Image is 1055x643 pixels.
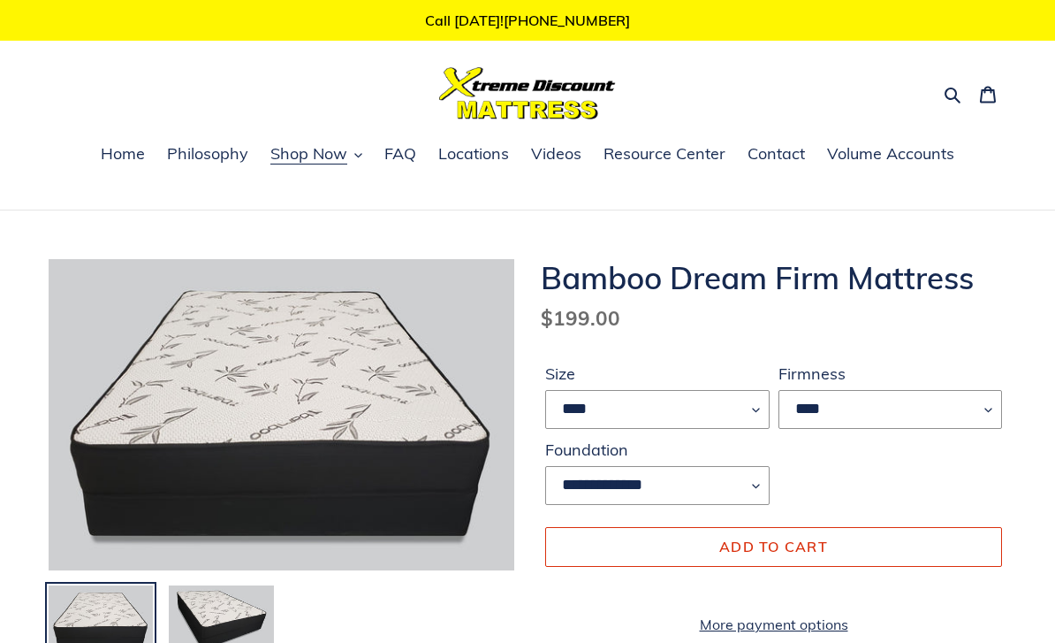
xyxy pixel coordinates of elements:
a: [PHONE_NUMBER] [504,11,630,29]
label: Foundation [545,438,770,462]
label: Firmness [778,362,1003,386]
span: Resource Center [603,143,725,165]
span: $199.00 [541,305,620,331]
span: Locations [438,143,509,165]
span: Shop Now [270,143,347,165]
img: Xtreme Discount Mattress [439,67,616,119]
a: Resource Center [595,142,734,168]
a: Videos [522,142,590,168]
h1: Bamboo Dream Firm Mattress [541,259,1006,296]
button: Shop Now [262,142,371,168]
span: FAQ [384,143,416,165]
a: More payment options [545,614,1002,635]
a: Contact [739,142,814,168]
span: Volume Accounts [827,143,954,165]
label: Size [545,362,770,386]
button: Add to cart [545,527,1002,566]
span: Add to cart [719,538,828,555]
a: Home [92,142,154,168]
a: FAQ [376,142,425,168]
span: Philosophy [167,143,248,165]
a: Philosophy [158,142,257,168]
img: Bamboo Dream Firm Mattress [49,259,514,570]
span: Home [101,143,145,165]
a: Locations [429,142,518,168]
span: Videos [531,143,581,165]
a: Volume Accounts [818,142,963,168]
span: Contact [748,143,805,165]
